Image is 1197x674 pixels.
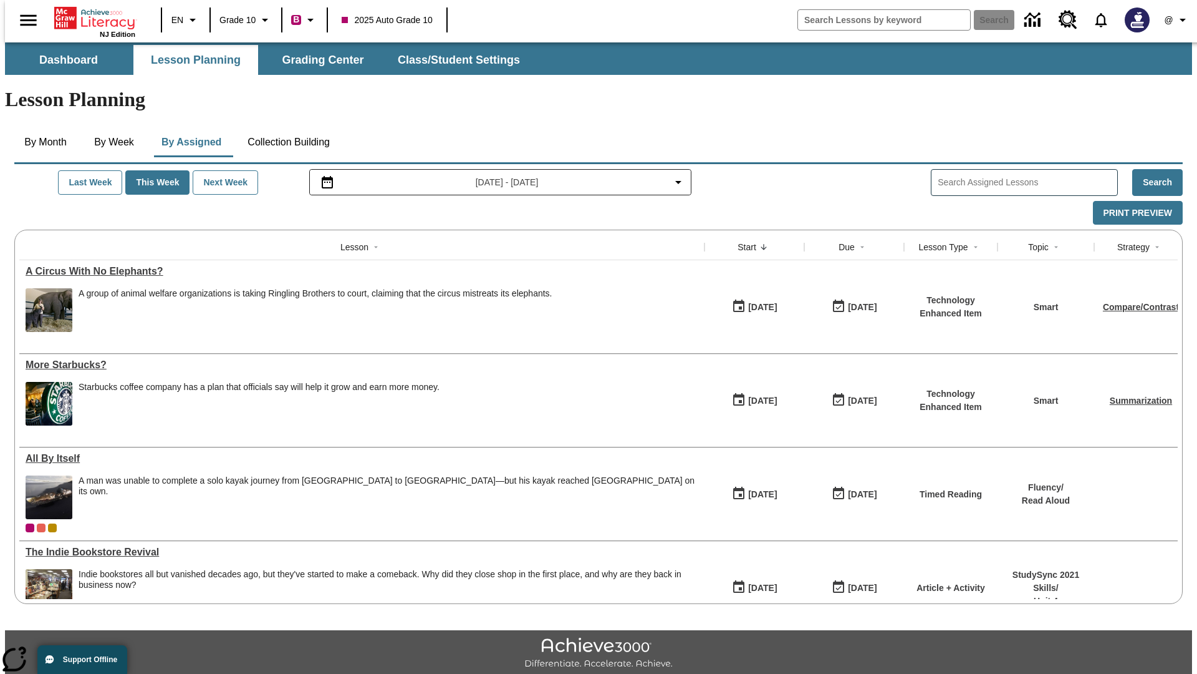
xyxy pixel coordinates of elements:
[79,382,440,426] span: Starbucks coffee company has a plan that officials say will help it grow and earn more money.
[827,482,881,506] button: 09/24/25: Last day the lesson can be accessed
[261,45,385,75] button: Grading Center
[756,240,771,255] button: Sort
[293,12,299,27] span: B
[26,547,698,558] div: The Indie Bookstore Revival
[100,31,135,38] span: NJ Edition
[1157,9,1197,31] button: Profile/Settings
[968,240,983,255] button: Sort
[37,645,127,674] button: Support Offline
[1034,301,1059,314] p: Smart
[26,453,698,464] div: All By Itself
[166,9,206,31] button: Language: EN, Select a language
[238,127,340,157] button: Collection Building
[5,88,1192,111] h1: Lesson Planning
[910,294,991,320] p: Technology Enhanced Item
[1125,7,1150,32] img: Avatar
[728,576,781,600] button: 09/24/25: First time the lesson was available
[342,14,432,27] span: 2025 Auto Grade 10
[388,45,530,75] button: Class/Student Settings
[26,569,72,613] img: independent, or indie, bookstores are making a comeback
[26,524,34,532] div: Current Class
[398,53,520,67] span: Class/Student Settings
[26,266,698,277] div: A Circus With No Elephants?
[125,170,190,195] button: This Week
[79,476,698,497] p: A man was unable to complete a solo kayak journey from [GEOGRAPHIC_DATA] to [GEOGRAPHIC_DATA]—but...
[48,524,57,532] div: New 2025 class
[5,45,531,75] div: SubNavbar
[26,288,72,332] img: A woman tending to an elephant calf as an adult elephant looks on inside an enclosure. A lawsuit ...
[79,288,552,299] div: A group of animal welfare organizations is taking Ringling Brothers to court, claiming that the c...
[133,45,258,75] button: Lesson Planning
[728,295,781,319] button: 09/25/25: First time the lesson was available
[827,295,881,319] button: 09/25/25: Last day the lesson can be accessed
[26,382,72,426] img: The Starbucks logo features a twin-tailed mermaid enclosed in a green circle. Starbucks plans to ...
[58,170,122,195] button: Last Week
[1164,14,1173,27] span: @
[1093,201,1183,225] button: Print Preview
[748,300,777,315] div: [DATE]
[79,569,698,613] div: Indie bookstores all but vanished decades ago, but they've started to make a comeback. Why did th...
[54,6,135,31] a: Home
[827,576,881,600] button: 09/24/25: Last day the lesson can be accessed
[728,482,781,506] button: 09/24/25: First time the lesson was available
[315,175,686,190] button: Select the date range menu item
[916,582,985,595] p: Article + Activity
[26,266,698,277] a: A Circus With No Elephants?, Lessons
[1110,396,1172,406] a: Summarization
[26,453,698,464] a: All By Itself, Lessons
[5,42,1192,75] div: SubNavbar
[368,240,383,255] button: Sort
[79,569,698,590] div: Indie bookstores all but vanished decades ago, but they've started to make a comeback. Why did th...
[1004,595,1088,608] p: Unit 4
[10,2,47,39] button: Open side menu
[918,241,968,253] div: Lesson Type
[171,14,183,27] span: EN
[738,241,756,253] div: Start
[728,389,781,413] button: 09/25/25: First time the lesson was available
[1022,481,1070,494] p: Fluency /
[671,175,686,190] svg: Collapse Date Range Filter
[848,300,877,315] div: [DATE]
[524,638,673,670] img: Achieve3000 Differentiate Accelerate Achieve
[1117,241,1150,253] div: Strategy
[14,127,77,157] button: By Month
[151,53,241,67] span: Lesson Planning
[79,288,552,332] div: A group of animal welfare organizations is taking Ringling Brothers to court, claiming that the c...
[63,655,117,664] span: Support Offline
[1022,494,1070,507] p: Read Aloud
[910,388,991,414] p: Technology Enhanced Item
[340,241,368,253] div: Lesson
[37,524,46,532] div: OL 2025 Auto Grade 11
[26,476,72,519] img: A stained kayak riddled with barnacles resting on a beach with dark volcanic sand. A homemade kay...
[1085,4,1117,36] a: Notifications
[54,4,135,38] div: Home
[827,389,881,413] button: 09/25/25: Last day the lesson can be accessed
[193,170,258,195] button: Next Week
[748,487,777,502] div: [DATE]
[1150,240,1165,255] button: Sort
[1132,169,1183,196] button: Search
[39,53,98,67] span: Dashboard
[151,127,231,157] button: By Assigned
[1117,4,1157,36] button: Select a new avatar
[79,382,440,393] div: Starbucks coffee company has a plan that officials say will help it grow and earn more money.
[79,476,698,519] div: A man was unable to complete a solo kayak journey from Australia to New Zealand—but his kayak rea...
[748,393,777,409] div: [DATE]
[476,176,539,189] span: [DATE] - [DATE]
[938,173,1117,192] input: Search Assigned Lessons
[286,9,323,31] button: Boost Class color is violet red. Change class color
[1017,3,1051,37] a: Data Center
[1028,241,1049,253] div: Topic
[282,53,363,67] span: Grading Center
[748,580,777,596] div: [DATE]
[839,241,855,253] div: Due
[855,240,870,255] button: Sort
[1034,394,1059,408] p: Smart
[798,10,970,30] input: search field
[848,580,877,596] div: [DATE]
